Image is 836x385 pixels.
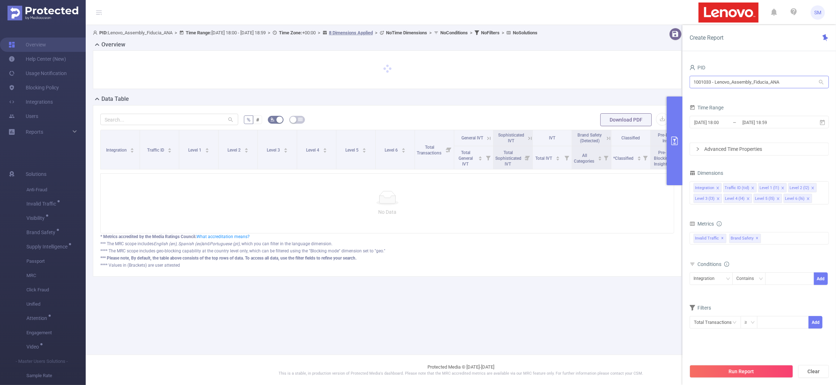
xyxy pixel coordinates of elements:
span: General IVT [461,135,483,140]
i: Filter menu [601,146,611,169]
i: icon: caret-down [168,150,172,152]
img: Protected Media [7,6,78,20]
i: icon: caret-up [323,147,327,149]
i: icon: user [690,65,695,70]
p: No Data [106,208,668,216]
i: Filter menu [444,130,454,169]
b: No Filters [481,30,500,35]
b: No Solutions [513,30,537,35]
a: Users [9,109,38,123]
i: icon: caret-up [362,147,366,149]
i: icon: caret-up [244,147,248,149]
input: Search... [100,114,238,125]
span: Click Fraud [26,283,86,297]
i: icon: close [746,197,750,201]
i: icon: caret-down [401,150,405,152]
span: > [468,30,475,35]
a: Usage Notification [9,66,67,80]
span: Brand Safety [729,234,761,243]
i: icon: caret-down [362,150,366,152]
i: icon: caret-up [479,155,482,157]
i: icon: caret-down [323,150,327,152]
i: icon: down [759,277,763,282]
span: Level 1 [188,148,202,153]
i: Filter menu [562,146,572,169]
i: icon: bg-colors [270,117,275,122]
li: Level 3 (l3) [694,194,722,203]
span: Engagement [26,326,86,340]
span: Total Sophisticated IVT [495,150,521,167]
span: Level 3 [267,148,281,153]
div: Level 2 (l2) [790,183,809,193]
i: icon: close [716,197,720,201]
span: > [172,30,179,35]
i: icon: user [93,30,99,35]
i: icon: caret-down [479,158,482,160]
a: What accreditation means? [196,234,250,239]
span: ✕ [721,234,724,243]
span: Attention [26,316,50,321]
i: English (en), Spanish (es) [154,241,202,246]
input: Start date [694,118,751,127]
span: Video [26,344,41,349]
span: ✕ [756,234,759,243]
span: Pre-Blocking Insights [654,150,671,167]
span: Invalid Traffic [694,234,726,243]
div: Sort [637,155,641,159]
div: Integration [695,183,714,193]
span: Sophisticated IVT [498,133,524,143]
i: icon: table [298,117,302,122]
div: **** The MRC scope includes geo-blocking capability at the country level only, which can be filte... [100,248,674,254]
b: * Metrics accredited by the Media Ratings Council. [100,234,196,239]
i: icon: caret-up [205,147,209,149]
i: Filter menu [640,146,650,169]
i: Filter menu [522,146,532,169]
span: Time Range [690,105,724,110]
i: icon: down [726,277,730,282]
i: icon: close [781,186,785,191]
span: # [256,117,259,123]
i: icon: caret-down [598,158,602,160]
a: Reports [26,125,43,139]
div: Sort [556,155,560,159]
div: Sort [244,147,249,151]
span: Visibility [26,216,47,221]
span: Passport [26,254,86,268]
i: icon: caret-down [130,150,134,152]
a: Blocking Policy [9,80,59,95]
i: icon: close [776,197,780,201]
span: Reports [26,129,43,135]
span: Solutions [26,167,46,181]
h2: Data Table [101,95,129,103]
footer: Protected Media © [DATE]-[DATE] [86,355,836,385]
button: Clear [798,365,829,378]
span: Integration [106,148,128,153]
div: Sort [362,147,366,151]
span: Level 5 [345,148,360,153]
div: Level 4 (l4) [725,194,745,203]
i: icon: caret-up [130,147,134,149]
span: Supply Intelligence [26,244,70,249]
div: Sort [167,147,172,151]
input: End date [742,118,800,127]
u: 8 Dimensions Applied [329,30,373,35]
div: *** Please note, By default, the table above consists of the top rows of data. To access all data... [100,255,674,261]
li: Level 1 (l1) [758,183,787,192]
span: Unified [26,297,86,311]
span: All Categories [574,153,595,164]
div: Sort [130,147,134,151]
span: MRC [26,268,86,283]
div: ≥ [745,316,752,328]
div: Level 5 (l5) [755,194,775,203]
i: icon: caret-down [284,150,287,152]
b: PID: [99,30,108,35]
span: Dimensions [690,170,723,176]
span: Anti-Fraud [26,183,86,197]
li: Level 2 (l2) [788,183,817,192]
p: This is a stable, in production version of Protected Media's dashboard. Please note that the MRC ... [104,371,818,377]
span: Total Transactions [417,145,442,156]
li: Level 5 (l5) [754,194,782,203]
span: *Classified [613,156,635,161]
a: Help Center (New) [9,52,66,66]
span: Lenovo_Assembly_Fiducia_ANA [DATE] 18:00 - [DATE] 18:59 +00:00 [93,30,537,35]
